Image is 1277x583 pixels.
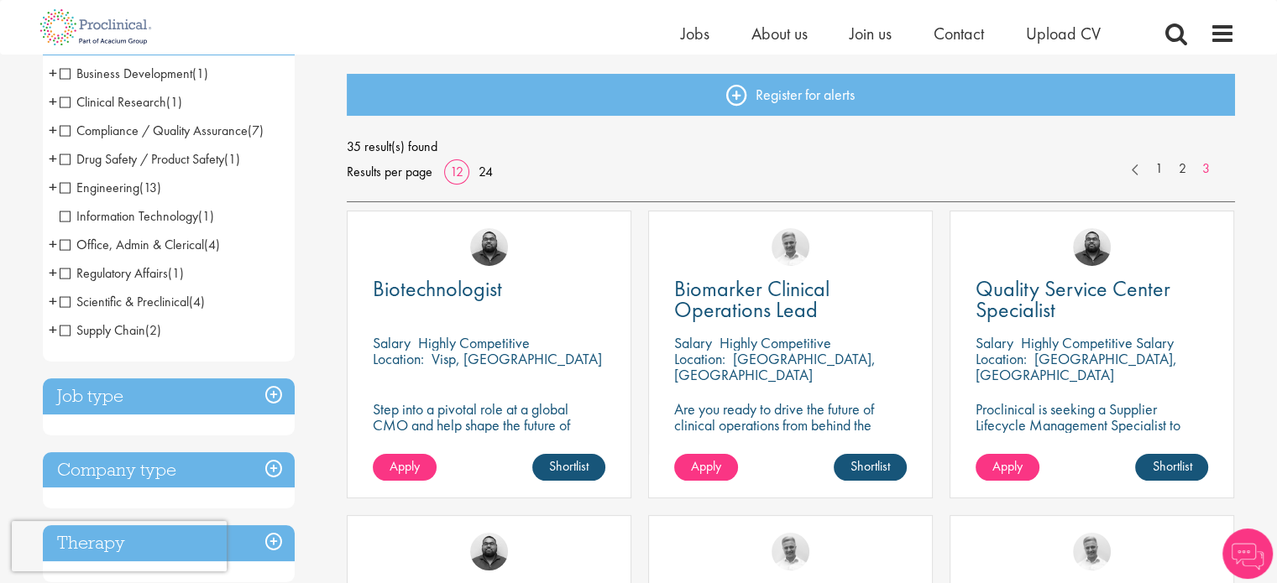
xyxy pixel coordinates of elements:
span: Business Development [60,65,192,82]
span: Biomarker Clinical Operations Lead [674,274,830,324]
span: Office, Admin & Clerical [60,236,220,253]
span: + [49,117,57,143]
a: Register for alerts [347,74,1235,116]
span: (4) [189,293,205,310]
a: Join us [850,23,892,44]
a: 12 [444,163,469,180]
p: Step into a pivotal role at a global CMO and help shape the future of healthcare manufacturing. [373,401,605,449]
span: Clinical Research [60,93,182,111]
span: Regulatory Affairs [60,264,168,282]
a: Shortlist [532,454,605,481]
span: Location: [976,349,1027,368]
span: Quality Service Center Specialist [976,274,1170,324]
a: Jobs [681,23,709,44]
span: (4) [204,236,220,253]
a: Biotechnologist [373,278,605,299]
span: + [49,60,57,86]
a: Apply [373,454,437,481]
span: Apply [390,457,420,475]
a: 3 [1194,159,1218,179]
span: Salary [373,333,411,352]
span: (13) [139,179,161,196]
p: Highly Competitive Salary [1021,333,1174,352]
span: (2) [145,321,161,339]
span: Results per page [347,159,432,185]
a: 1 [1147,159,1171,179]
span: (1) [198,207,214,225]
span: Drug Safety / Product Safety [60,150,224,168]
span: 35 result(s) found [347,134,1235,159]
img: Joshua Bye [1073,533,1111,570]
iframe: reCAPTCHA [12,521,227,571]
span: + [49,174,57,200]
p: Visp, [GEOGRAPHIC_DATA] [432,349,602,368]
span: (1) [168,264,184,282]
span: Compliance / Quality Assurance [60,122,248,139]
span: Engineering [60,179,139,196]
span: Supply Chain [60,321,161,339]
a: Ashley Bennett [470,533,508,570]
a: Contact [934,23,984,44]
span: (7) [248,122,264,139]
img: Ashley Bennett [1073,228,1111,266]
a: Shortlist [834,454,907,481]
img: Chatbot [1222,528,1273,579]
span: Apply [691,457,721,475]
p: Highly Competitive [418,333,530,352]
span: + [49,317,57,342]
h3: Company type [43,452,295,488]
span: + [49,232,57,257]
span: (1) [166,93,182,111]
a: Shortlist [1135,454,1208,481]
p: Proclinical is seeking a Supplier Lifecycle Management Specialist to support global vendor change... [976,401,1208,481]
span: Salary [976,333,1013,352]
span: Drug Safety / Product Safety [60,150,240,168]
span: Business Development [60,65,208,82]
a: Biomarker Clinical Operations Lead [674,278,907,320]
img: Joshua Bye [772,533,809,570]
span: Biotechnologist [373,274,502,303]
a: Upload CV [1026,23,1101,44]
span: Scientific & Preclinical [60,293,189,310]
span: Regulatory Affairs [60,264,184,282]
span: + [49,260,57,285]
p: [GEOGRAPHIC_DATA], [GEOGRAPHIC_DATA] [674,349,876,384]
img: Ashley Bennett [470,228,508,266]
span: + [49,289,57,314]
h3: Job type [43,378,295,414]
span: (1) [192,65,208,82]
span: Salary [674,333,712,352]
a: Quality Service Center Specialist [976,278,1208,320]
span: Location: [373,349,424,368]
a: 24 [473,163,499,180]
a: About us [751,23,808,44]
span: (1) [224,150,240,168]
span: Information Technology [60,207,214,225]
img: Joshua Bye [772,228,809,266]
span: Office, Admin & Clerical [60,236,204,253]
a: 2 [1170,159,1195,179]
span: Scientific & Preclinical [60,293,205,310]
span: Supply Chain [60,321,145,339]
span: Compliance / Quality Assurance [60,122,264,139]
span: Location: [674,349,725,368]
span: + [49,146,57,171]
span: Clinical Research [60,93,166,111]
span: Engineering [60,179,161,196]
a: Apply [976,454,1039,481]
span: + [49,89,57,114]
p: Are you ready to drive the future of clinical operations from behind the scenes? Looking to be in... [674,401,907,481]
span: Information Technology [60,207,198,225]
